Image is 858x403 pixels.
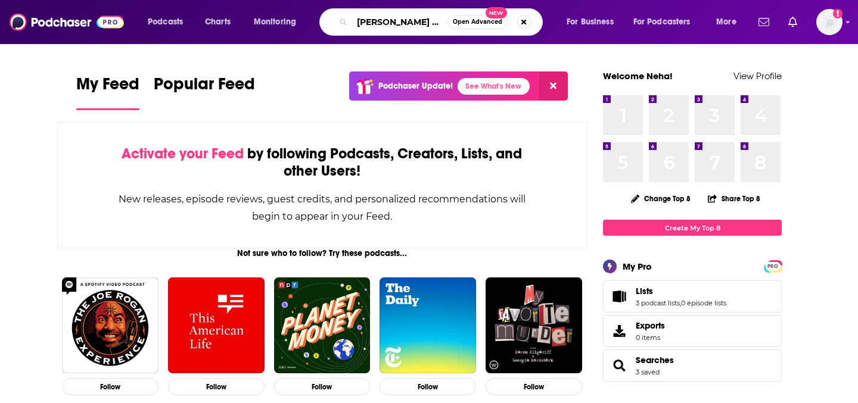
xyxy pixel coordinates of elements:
[707,187,761,210] button: Share Top 8
[626,13,708,32] button: open menu
[833,9,843,18] svg: Add a profile image
[76,74,139,101] span: My Feed
[117,190,527,225] div: New releases, episode reviews, guest credits, and personalized recommendations will begin to appe...
[816,9,843,35] button: Show profile menu
[168,378,265,395] button: Follow
[603,220,782,236] a: Create My Top 8
[708,13,751,32] button: open menu
[378,81,453,91] p: Podchaser Update!
[558,13,629,32] button: open menu
[486,378,582,395] button: Follow
[633,14,691,30] span: For Podcasters
[636,355,674,365] a: Searches
[139,13,198,32] button: open menu
[117,145,527,180] div: by following Podcasts, Creators, Lists, and other Users!
[453,19,502,25] span: Open Advanced
[205,14,231,30] span: Charts
[624,191,698,206] button: Change Top 8
[380,277,476,374] img: The Daily
[607,323,631,339] span: Exports
[254,14,296,30] span: Monitoring
[274,277,371,374] img: Planet Money
[784,12,802,32] a: Show notifications dropdown
[607,288,631,305] a: Lists
[458,78,530,95] a: See What's New
[603,70,673,82] a: Welcome Neha!
[486,7,507,18] span: New
[154,74,255,110] a: Popular Feed
[636,333,665,342] span: 0 items
[766,261,780,270] a: PRO
[636,286,653,296] span: Lists
[603,349,782,382] span: Searches
[62,378,158,395] button: Follow
[636,320,665,331] span: Exports
[168,277,265,374] img: This American Life
[623,261,652,272] div: My Pro
[331,8,554,36] div: Search podcasts, credits, & more...
[716,14,736,30] span: More
[607,357,631,374] a: Searches
[57,248,587,258] div: Not sure who to follow? Try these podcasts...
[754,12,774,32] a: Show notifications dropdown
[603,280,782,313] span: Lists
[245,13,312,32] button: open menu
[122,145,244,163] span: Activate your Feed
[76,74,139,110] a: My Feed
[680,299,681,307] span: ,
[636,368,660,376] a: 3 saved
[148,14,183,30] span: Podcasts
[197,13,238,32] a: Charts
[352,13,447,32] input: Search podcasts, credits, & more...
[10,11,124,33] img: Podchaser - Follow, Share and Rate Podcasts
[274,378,371,395] button: Follow
[681,299,726,307] a: 0 episode lists
[766,262,780,271] span: PRO
[567,14,614,30] span: For Business
[636,299,680,307] a: 3 podcast lists
[603,315,782,347] a: Exports
[486,277,582,374] img: My Favorite Murder with Karen Kilgariff and Georgia Hardstark
[636,286,726,296] a: Lists
[447,15,508,29] button: Open AdvancedNew
[62,277,158,374] img: The Joe Rogan Experience
[154,74,255,101] span: Popular Feed
[816,9,843,35] img: User Profile
[380,378,476,395] button: Follow
[733,70,782,82] a: View Profile
[816,9,843,35] span: Logged in as NehaLad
